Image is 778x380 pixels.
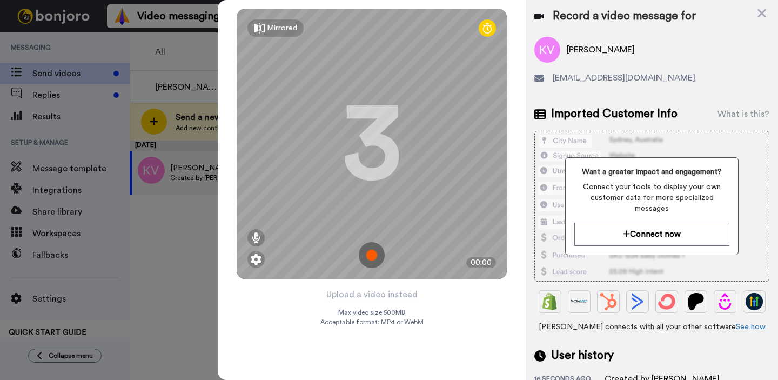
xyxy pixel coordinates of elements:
img: GoHighLevel [746,293,763,310]
span: [PERSON_NAME] connects with all your other software [534,322,769,332]
a: See how [736,323,766,331]
div: What is this? [717,108,769,121]
p: Hi [PERSON_NAME], We're looking to spread the word about [PERSON_NAME] a bit further and we need ... [47,31,186,42]
span: [EMAIL_ADDRESS][DOMAIN_NAME] [553,71,695,84]
button: Upload a video instead [323,288,421,302]
img: Hubspot [600,293,617,310]
span: Connect your tools to display your own customer data for more specialized messages [574,182,729,214]
p: Message from Matt, sent 2w ago [47,42,186,51]
img: Shopify [541,293,559,310]
button: Connect now [574,223,729,246]
div: 3 [342,103,401,184]
span: Want a greater impact and engagement? [574,166,729,177]
img: ActiveCampaign [629,293,646,310]
span: User history [551,348,614,364]
img: ic_gear.svg [251,254,261,265]
img: Profile image for Matt [24,32,42,50]
img: ConvertKit [658,293,675,310]
img: Drip [716,293,734,310]
div: message notification from Matt, 2w ago. Hi Peter, We're looking to spread the word about Bonjoro ... [16,23,200,58]
div: 00:00 [466,257,496,268]
span: Imported Customer Info [551,106,678,122]
img: ic_record_start.svg [359,242,385,268]
span: Max video size: 500 MB [338,308,405,317]
span: Acceptable format: MP4 or WebM [320,318,424,326]
img: Ontraport [571,293,588,310]
img: Patreon [687,293,705,310]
